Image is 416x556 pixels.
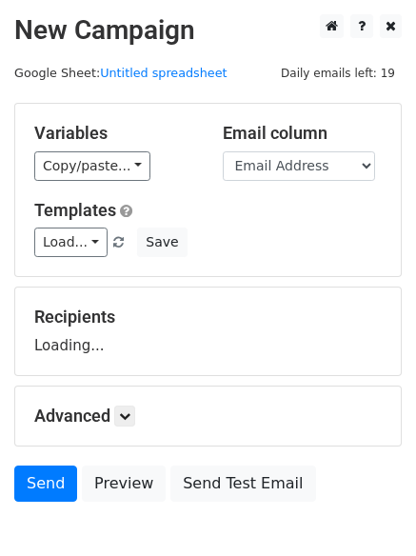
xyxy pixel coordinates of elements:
a: Templates [34,200,116,220]
small: Google Sheet: [14,66,228,80]
a: Daily emails left: 19 [274,66,402,80]
h2: New Campaign [14,14,402,47]
div: Loading... [34,307,382,356]
h5: Variables [34,123,194,144]
button: Save [137,228,187,257]
span: Daily emails left: 19 [274,63,402,84]
a: Untitled spreadsheet [100,66,227,80]
h5: Recipients [34,307,382,328]
a: Load... [34,228,108,257]
h5: Advanced [34,406,382,427]
a: Send Test Email [170,466,315,502]
a: Preview [82,466,166,502]
a: Copy/paste... [34,151,150,181]
a: Send [14,466,77,502]
h5: Email column [223,123,383,144]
